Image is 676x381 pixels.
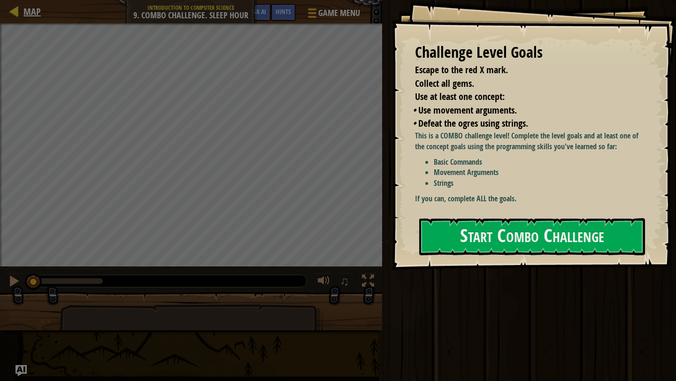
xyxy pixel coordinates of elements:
[434,167,643,178] li: Movement Arguments
[315,273,333,292] button: Adjust volume
[418,104,517,116] span: Use movement arguments.
[403,90,641,104] li: Use at least one concept:
[338,273,354,292] button: ♫
[419,218,645,255] button: Start Combo Challenge
[318,7,360,19] span: Game Menu
[250,7,266,16] span: Ask AI
[23,5,41,18] span: Map
[15,365,27,376] button: Ask AI
[434,157,643,168] li: Basic Commands
[415,193,643,204] p: If you can, complete ALL the goals.
[413,104,416,116] i: •
[359,273,377,292] button: Toggle fullscreen
[415,63,508,76] span: Escape to the red X mark.
[340,274,349,288] span: ♫
[403,77,641,91] li: Collect all gems.
[434,178,643,189] li: Strings
[276,7,291,16] span: Hints
[19,5,41,18] a: Map
[415,90,505,103] span: Use at least one concept:
[413,117,416,130] i: •
[413,104,641,117] li: Use movement arguments.
[413,117,641,130] li: Defeat the ogres using strings.
[5,273,23,292] button: ⌘ + P: Pause
[300,4,366,26] button: Game Menu
[415,130,643,152] p: This is a COMBO challenge level! Complete the level goals and at least one of the concept goals u...
[418,117,528,130] span: Defeat the ogres using strings.
[246,4,271,21] button: Ask AI
[415,42,643,63] div: Challenge Level Goals
[415,77,474,90] span: Collect all gems.
[403,63,641,77] li: Escape to the red X mark.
